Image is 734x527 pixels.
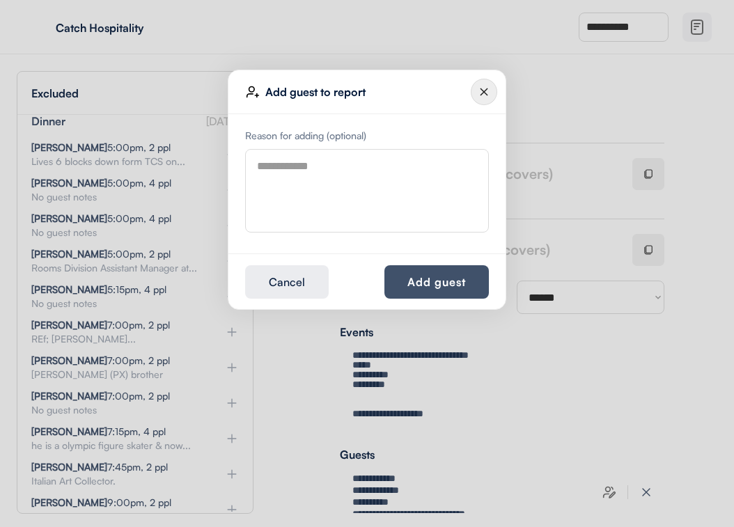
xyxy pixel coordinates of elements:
[384,265,489,299] button: Add guest
[471,79,497,105] img: Group%2010124643.svg
[245,131,489,141] div: Reason for adding (optional)
[246,85,260,99] img: user-plus-01.svg
[265,86,471,97] div: Add guest to report
[245,265,329,299] button: Cancel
